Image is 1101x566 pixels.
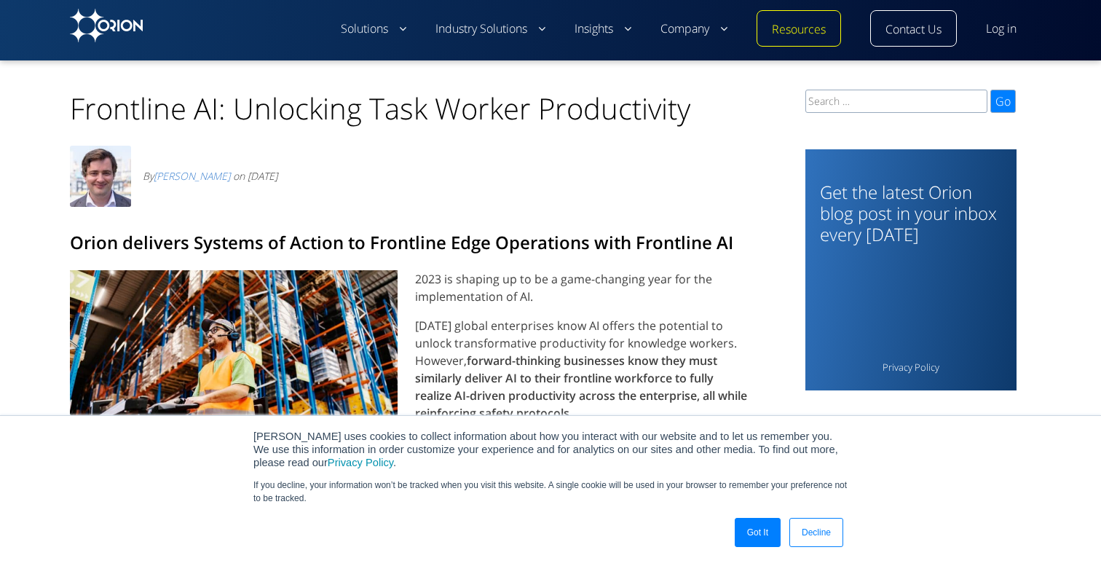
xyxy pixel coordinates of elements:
[415,318,737,369] span: [DATE] global enterprises know AI offers the potential to unlock transformative productivity for ...
[415,353,747,421] b: forward-thinking businesses know they must similarly deliver AI to their frontline workforce to f...
[575,20,631,38] a: Insights
[772,21,826,39] a: Resources
[415,271,712,304] span: 2023 is shaping up to be a game-changing year for the implementation of AI.
[70,68,690,127] h1: Frontline AI: Unlocking Task Worker Productivity
[735,518,781,547] a: Got It
[233,169,245,183] span: on
[70,9,143,42] img: Orion
[660,20,727,38] a: Company
[789,518,843,547] a: Decline
[435,20,545,38] a: Industry Solutions
[990,90,1016,113] input: Go
[248,169,277,183] time: [DATE]
[253,479,848,505] p: If you decline, your information won’t be tracked when you visit this website. A single cookie wi...
[820,262,1002,358] iframe: Form 0
[341,20,406,38] a: Solutions
[883,361,939,374] a: Privacy Policy
[328,457,393,468] a: Privacy Policy
[820,181,1002,245] h3: Get the latest Orion blog post in your inbox every [DATE]
[885,21,942,39] a: Contact Us
[154,169,230,184] a: [PERSON_NAME]
[70,146,131,207] img: Alex McNamara, CTO at Orion
[70,230,733,254] b: Orion delivers Systems of Action to Frontline Edge Operations with Frontline AI
[253,431,838,468] span: [PERSON_NAME] uses cookies to collect information about how you interact with our website and to ...
[986,20,1017,38] a: Log in
[1028,496,1101,566] iframe: Chat Widget
[143,169,233,184] span: By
